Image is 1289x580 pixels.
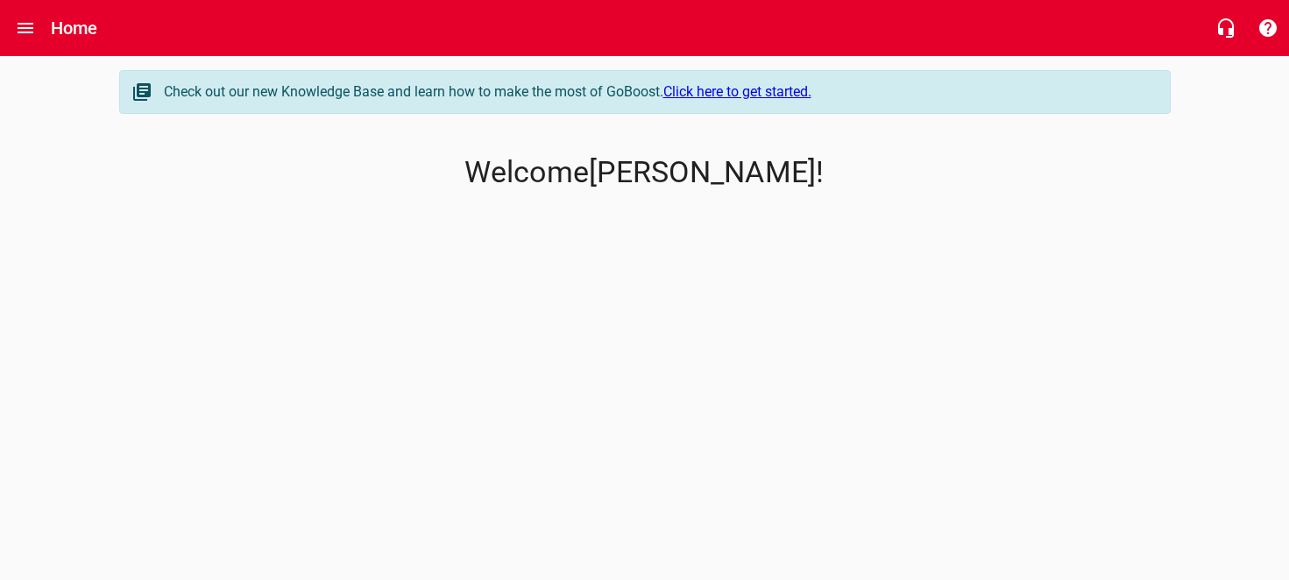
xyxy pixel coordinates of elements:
button: Open drawer [4,7,46,49]
h6: Home [51,14,98,42]
a: Click here to get started. [663,83,811,100]
button: Live Chat [1205,7,1247,49]
p: Welcome [PERSON_NAME] ! [119,155,1171,190]
div: Check out our new Knowledge Base and learn how to make the most of GoBoost. [164,81,1152,103]
button: Support Portal [1247,7,1289,49]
